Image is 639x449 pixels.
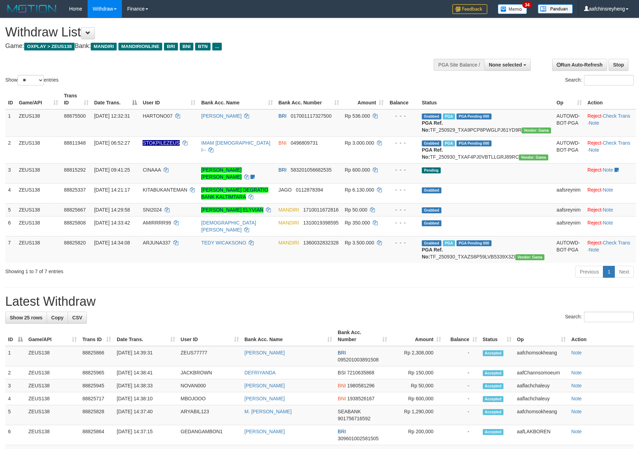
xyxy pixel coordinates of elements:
[514,346,569,366] td: aafchomsokheang
[389,112,416,119] div: - - -
[484,59,531,71] button: None selected
[338,357,379,362] span: Copy 095201003891508 to clipboard
[91,89,140,109] th: Date Trans.: activate to sort column descending
[245,383,285,388] a: [PERSON_NAME]
[585,89,636,109] th: Action
[303,220,338,226] span: Copy 1310019398595 to clipboard
[603,266,615,278] a: 1
[389,166,416,173] div: - - -
[390,392,444,405] td: Rp 600,000
[18,75,44,85] select: Showentries
[571,370,582,375] a: Note
[94,187,130,193] span: [DATE] 14:21:17
[554,216,585,236] td: aafsreynim
[5,425,26,445] td: 6
[5,43,419,50] h4: Game: Bank:
[245,429,285,434] a: [PERSON_NAME]
[452,4,487,14] img: Feedback.jpg
[5,346,26,366] td: 1
[588,240,602,246] a: Reject
[279,207,299,213] span: MANDIRI
[585,236,636,263] td: · ·
[514,366,569,379] td: aafChannsomoeurn
[94,167,130,173] span: [DATE] 09:41:25
[588,187,602,193] a: Reject
[589,120,599,126] a: Note
[5,183,16,203] td: 4
[345,113,370,119] span: Rp 536.000
[483,396,504,402] span: Accepted
[422,207,441,213] span: Grabbed
[571,429,582,434] a: Note
[603,187,613,193] a: Note
[201,167,241,180] a: [PERSON_NAME] [PERSON_NAME]
[522,2,532,8] span: 34
[114,346,178,366] td: [DATE] 14:39:31
[565,312,634,322] label: Search:
[552,59,607,71] a: Run Auto-Refresh
[483,409,504,415] span: Accepted
[588,167,602,173] a: Reject
[72,315,82,320] span: CSV
[585,136,636,163] td: · ·
[338,370,346,375] span: BSI
[5,216,16,236] td: 6
[80,366,114,379] td: 88825965
[554,109,585,137] td: AUTOWD-BOT-PGA
[584,312,634,322] input: Search:
[338,350,346,355] span: BRI
[338,416,370,421] span: Copy 901756716592 to clipboard
[588,113,602,119] a: Reject
[114,326,178,346] th: Date Trans.: activate to sort column ascending
[588,220,602,226] a: Reject
[291,140,318,146] span: Copy 0496809731 to clipboard
[279,167,287,173] span: BRI
[480,326,514,346] th: Status: activate to sort column ascending
[483,383,504,389] span: Accepted
[80,425,114,445] td: 88825864
[279,113,287,119] span: BRI
[178,379,242,392] td: NOVAN000
[276,89,342,109] th: Bank Acc. Number: activate to sort column ascending
[143,113,172,119] span: HARTONO07
[164,43,178,50] span: BRI
[444,405,480,425] td: -
[515,254,545,260] span: Vendor URL: https://trx31.1velocity.biz
[514,392,569,405] td: aaflachchaleuy
[389,239,416,246] div: - - -
[114,366,178,379] td: [DATE] 14:38:41
[16,183,61,203] td: ZEUS138
[212,43,222,50] span: ...
[422,247,443,260] b: PGA Ref. No:
[16,89,61,109] th: Game/API: activate to sort column ascending
[519,154,548,160] span: Vendor URL: https://trx31.1velocity.biz
[609,59,628,71] a: Stop
[201,207,263,213] a: [PERSON_NAME] ELYVIAN
[422,167,441,173] span: Pending
[26,392,80,405] td: ZEUS138
[345,220,370,226] span: Rp 350.000
[554,136,585,163] td: AUTOWD-BOT-PGA
[26,379,80,392] td: ZEUS138
[538,4,573,14] img: panduan.png
[345,207,367,213] span: Rp 50.000
[303,240,338,246] span: Copy 1360032832328 to clipboard
[498,4,527,14] img: Button%20Memo.svg
[389,139,416,146] div: - - -
[201,140,270,153] a: IMAM [DEMOGRAPHIC_DATA] I--
[585,163,636,183] td: ·
[64,167,85,173] span: 88815292
[514,405,569,425] td: aafchomsokheang
[483,350,504,356] span: Accepted
[585,183,636,203] td: ·
[589,147,599,153] a: Note
[571,383,582,388] a: Note
[16,109,61,137] td: ZEUS138
[279,220,299,226] span: MANDIRI
[483,370,504,376] span: Accepted
[389,219,416,226] div: - - -
[444,425,480,445] td: -
[64,220,85,226] span: 88825808
[64,207,85,213] span: 88825667
[338,383,346,388] span: BNI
